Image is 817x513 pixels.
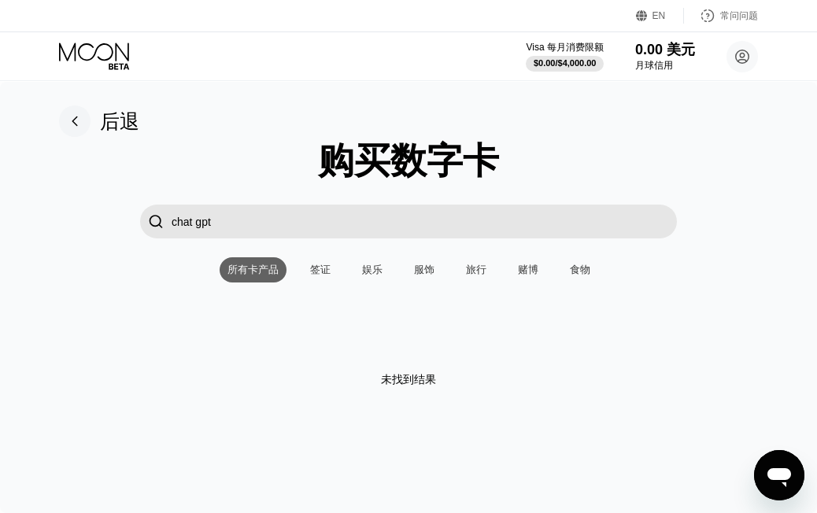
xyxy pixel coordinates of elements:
[381,373,436,386] font: 未找到结果
[526,41,603,72] div: Visa 每月消费限额$0.00/$4,000.00
[362,264,383,275] font: 娱乐
[406,257,442,282] div: 服饰
[302,257,338,282] div: 签证
[510,257,546,282] div: 赌博
[354,257,390,282] div: 娱乐
[562,257,598,282] div: 食物
[684,8,758,24] div: 常问问题
[635,42,695,57] font: 0.00 美元
[140,205,172,238] div: 
[100,110,139,132] font: 后退
[227,264,279,275] font: 所有卡产品
[635,40,695,72] div: 0.00 美元月球信用
[652,10,666,21] font: EN
[518,264,538,275] font: 赌博
[534,58,556,68] font: $0.00
[636,8,684,24] div: EN
[754,450,804,500] iframe: 启动消息传送窗口的按钮
[172,205,677,238] input: 搜索卡片产品
[148,213,164,230] font: 
[466,264,486,275] font: 旅行
[570,264,590,275] font: 食物
[720,10,758,21] font: 常问问题
[220,257,287,282] div: 所有卡产品
[558,58,597,68] font: $4,000.00
[635,60,673,71] font: 月球信用
[59,105,139,137] div: 后退
[555,58,557,68] font: /
[318,140,499,181] font: 购买数字卡
[310,264,331,275] font: 签证
[414,264,434,275] font: 服饰
[458,257,494,282] div: 旅行
[526,42,603,53] font: Visa 每月消费限额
